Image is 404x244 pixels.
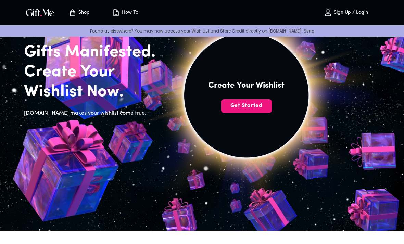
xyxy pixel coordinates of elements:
a: Sync [304,28,314,34]
h4: Create Your Wishlist [208,80,285,91]
p: Sign Up / Login [332,10,368,16]
img: GiftMe Logo [25,8,55,17]
button: How To [106,2,144,24]
h6: [DOMAIN_NAME] makes your wishlist come true. [24,109,166,118]
p: Shop [77,10,90,16]
img: how-to.svg [112,9,120,17]
p: How To [120,10,138,16]
h2: Wishlist Now. [24,82,166,102]
span: Get Started [221,102,272,110]
p: Found us elsewhere? You may now access your Wish List and Store Credit directly on [DOMAIN_NAME]! [5,28,399,34]
h2: Create Your [24,62,166,82]
button: Store page [60,2,98,24]
button: Sign Up / Login [312,2,380,24]
button: GiftMe Logo [24,9,56,17]
button: Get Started [221,99,272,113]
h2: Gifts Manifested. [24,42,166,62]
